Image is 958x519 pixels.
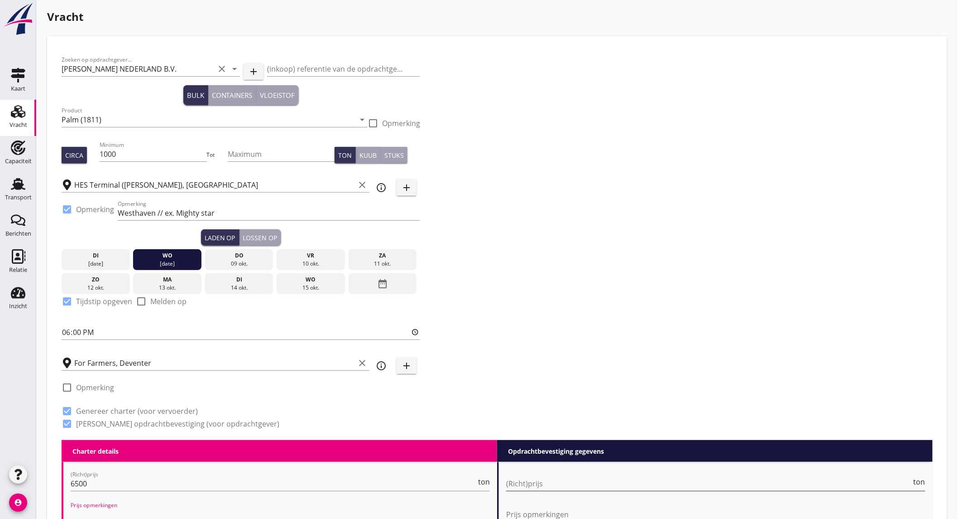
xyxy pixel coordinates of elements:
[76,383,114,392] label: Opmerking
[208,85,257,105] button: Containers
[9,303,27,309] div: Inzicht
[74,356,355,370] input: Losplaats
[357,179,368,190] i: clear
[351,252,415,260] div: za
[207,252,271,260] div: do
[279,252,343,260] div: vr
[10,122,27,128] div: Vracht
[2,2,34,36] img: logo-small.a267ee39.svg
[5,231,31,237] div: Berichten
[914,478,925,485] span: ton
[135,276,199,284] div: ma
[376,360,387,371] i: info_outline
[64,276,128,284] div: zo
[357,358,368,369] i: clear
[279,276,343,284] div: wo
[381,147,407,163] button: Stuks
[47,9,947,25] h1: Vracht
[239,229,281,246] button: Lossen op
[64,260,128,268] div: [DATE]
[71,476,476,491] input: (Richt)prijs
[9,267,27,273] div: Relatie
[207,151,228,159] div: Tot
[267,62,420,76] input: (inkoop) referentie van de opdrachtgever
[76,407,198,416] label: Genereer charter (voor vervoerder)
[377,276,388,292] i: date_range
[76,205,114,214] label: Opmerking
[76,297,132,306] label: Tijdstip opgeven
[382,119,420,128] label: Opmerking
[279,260,343,268] div: 10 okt.
[205,233,235,243] div: Laden op
[62,112,355,127] input: Product
[216,63,227,74] i: clear
[243,233,278,243] div: Lossen op
[207,260,271,268] div: 09 okt.
[64,252,128,260] div: di
[401,360,412,371] i: add
[478,478,490,485] span: ton
[351,260,415,268] div: 11 okt.
[335,147,356,163] button: Ton
[279,284,343,292] div: 15 okt.
[248,66,259,77] i: add
[5,194,32,200] div: Transport
[356,147,381,163] button: Kuub
[135,284,199,292] div: 13 okt.
[11,86,25,92] div: Kaart
[65,150,83,160] div: Circa
[338,150,352,160] div: Ton
[5,158,32,164] div: Capaciteit
[384,150,404,160] div: Stuks
[506,476,912,491] input: (Richt)prijs
[229,63,240,74] i: arrow_drop_down
[9,494,27,512] i: account_circle
[357,114,368,125] i: arrow_drop_down
[135,260,199,268] div: [DATE]
[201,229,239,246] button: Laden op
[212,90,253,101] div: Containers
[76,419,279,428] label: [PERSON_NAME] opdrachtbevestiging (voor opdrachtgever)
[62,147,87,163] button: Circa
[207,276,271,284] div: di
[100,147,206,161] input: Minimum
[64,284,128,292] div: 12 okt.
[74,178,355,192] input: Laadplaats
[376,182,387,193] i: info_outline
[207,284,271,292] div: 14 okt.
[135,252,199,260] div: wo
[401,182,412,193] i: add
[359,150,377,160] div: Kuub
[118,206,420,220] input: Opmerking
[228,147,335,161] input: Maximum
[187,90,204,101] div: Bulk
[62,62,215,76] input: Zoeken op opdrachtgever...
[150,297,187,306] label: Melden op
[257,85,299,105] button: Vloeistof
[183,85,208,105] button: Bulk
[260,90,295,101] div: Vloeistof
